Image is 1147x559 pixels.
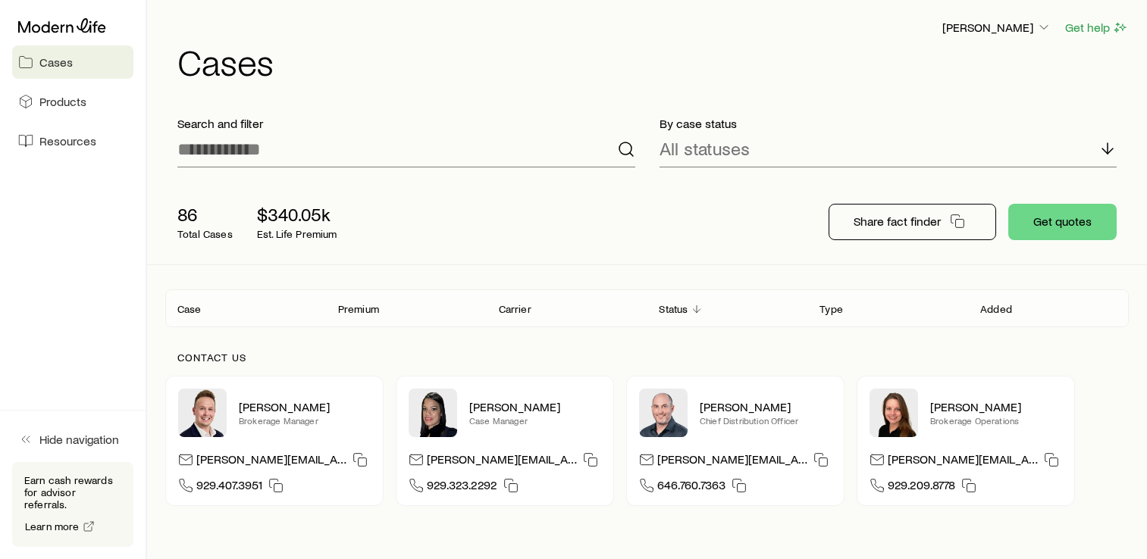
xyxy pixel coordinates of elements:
[196,451,346,472] p: [PERSON_NAME][EMAIL_ADDRESS][DOMAIN_NAME]
[177,204,233,225] p: 86
[469,399,601,414] p: [PERSON_NAME]
[870,389,918,437] img: Ellen Wall
[427,451,577,472] p: [PERSON_NAME][EMAIL_ADDRESS][DOMAIN_NAME]
[239,399,371,414] p: [PERSON_NAME]
[409,389,457,437] img: Elana Hasten
[257,204,337,225] p: $340.05k
[12,462,133,547] div: Earn cash rewards for advisor referrals.Learn more
[12,423,133,456] button: Hide navigation
[700,414,832,426] p: Chief Distribution Officer
[12,85,133,118] a: Products
[657,477,725,498] span: 646.760.7363
[639,389,688,437] img: Dan Pierson
[12,45,133,79] a: Cases
[39,133,96,148] span: Resources
[177,303,202,315] p: Case
[700,399,832,414] p: [PERSON_NAME]
[1064,19,1129,36] button: Get help
[942,19,1052,37] button: [PERSON_NAME]
[25,521,80,532] span: Learn more
[24,474,121,511] p: Earn cash rewards for advisor referrals.
[39,94,86,109] span: Products
[177,116,635,131] p: Search and filter
[165,289,1129,327] div: Client cases
[239,414,371,426] p: Brokerage Manager
[980,303,1012,315] p: Added
[888,451,1038,472] p: [PERSON_NAME][EMAIL_ADDRESS][DOMAIN_NAME]
[177,43,1129,80] h1: Cases
[659,303,688,315] p: Status
[338,303,379,315] p: Premium
[12,124,133,158] a: Resources
[854,214,941,229] p: Share fact finder
[178,389,227,437] img: Derek Wakefield
[177,228,233,240] p: Total Cases
[930,399,1062,414] p: [PERSON_NAME]
[39,55,73,70] span: Cases
[257,228,337,240] p: Est. Life Premium
[657,451,807,472] p: [PERSON_NAME][EMAIL_ADDRESS][DOMAIN_NAME]
[196,477,262,498] span: 929.407.3951
[499,303,531,315] p: Carrier
[660,116,1117,131] p: By case status
[829,204,996,240] button: Share fact finder
[39,432,119,447] span: Hide navigation
[469,414,601,426] p: Case Manager
[427,477,497,498] span: 929.323.2292
[177,351,1117,364] p: Contact us
[930,414,1062,426] p: Brokerage Operations
[660,138,750,159] p: All statuses
[820,303,843,315] p: Type
[888,477,955,498] span: 929.209.8778
[1008,204,1117,240] button: Get quotes
[942,20,1051,35] p: [PERSON_NAME]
